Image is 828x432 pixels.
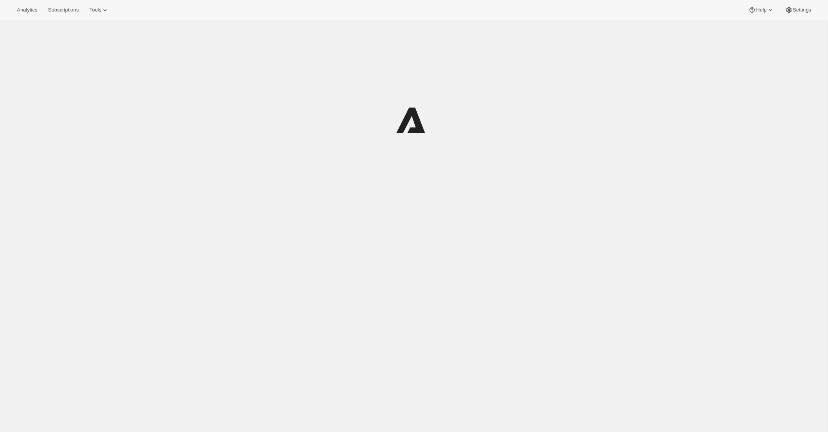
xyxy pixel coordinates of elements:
span: Analytics [17,7,37,13]
span: Tools [89,7,101,13]
span: Subscriptions [48,7,79,13]
span: Settings [793,7,811,13]
button: Subscriptions [43,5,83,15]
span: Help [756,7,766,13]
button: Settings [780,5,816,15]
button: Analytics [12,5,42,15]
button: Tools [85,5,113,15]
button: Help [744,5,779,15]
